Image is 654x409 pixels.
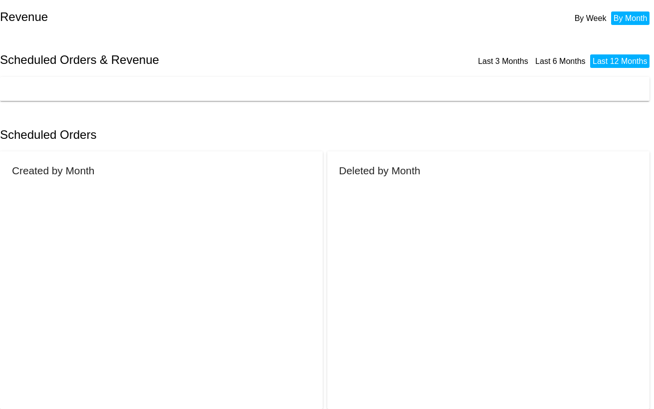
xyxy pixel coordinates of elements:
li: By Month [611,11,650,25]
h2: Created by Month [12,165,94,176]
a: Last 12 Months [593,57,647,65]
a: Last 6 Months [535,57,586,65]
a: Last 3 Months [478,57,528,65]
h2: Deleted by Month [339,165,421,176]
li: By Week [572,11,609,25]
